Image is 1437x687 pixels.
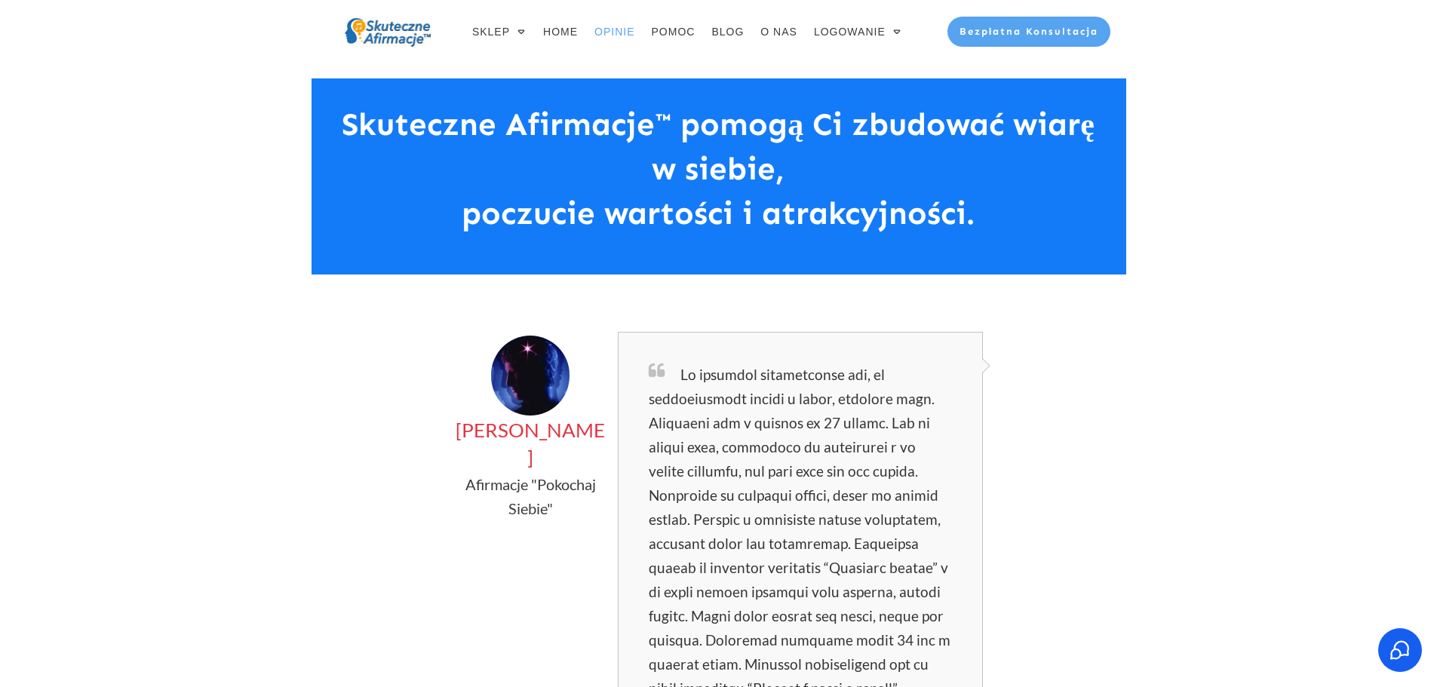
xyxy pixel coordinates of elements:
[594,21,634,42] a: OPINIE
[760,21,797,42] a: O NAS
[472,21,510,42] span: SKLEP
[711,21,744,42] a: BLOG
[960,26,1099,37] span: Bezpłatna Konsultacja
[543,21,578,42] a: HOME
[814,21,902,42] a: LOGOWANIE
[947,17,1111,47] a: Bezpłatna Konsultacja
[472,21,527,42] a: SKLEP
[491,336,570,416] img: afirmacje-intuicja-testimonials
[456,416,606,471] p: [PERSON_NAME]
[814,21,886,42] span: LOGOWANIE
[327,103,1109,250] h2: Skuteczne Afirmacje™ pomogą Ci zbudować wiarę w siebie, poczucie wartości i atrakcyjności.
[652,21,695,42] a: POMOC
[456,472,606,520] p: Afirmacje "Pokochaj Siebie"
